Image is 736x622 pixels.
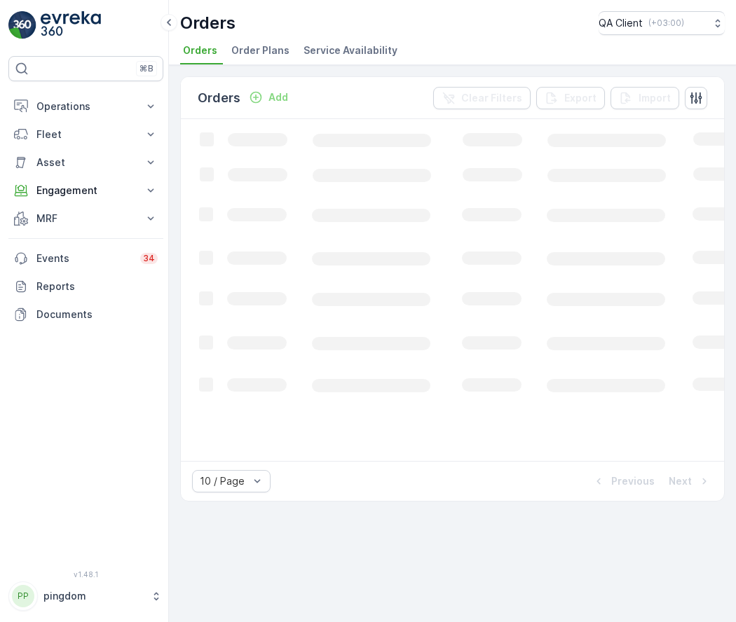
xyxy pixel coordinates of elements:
[536,87,605,109] button: Export
[8,92,163,120] button: Operations
[243,89,294,106] button: Add
[36,99,135,113] p: Operations
[8,244,163,272] a: Events34
[8,177,163,205] button: Engagement
[8,581,163,611] button: PPpingdom
[12,585,34,607] div: PP
[304,43,397,57] span: Service Availability
[8,570,163,579] span: v 1.48.1
[36,212,135,226] p: MRF
[461,91,522,105] p: Clear Filters
[198,88,240,108] p: Orders
[36,251,132,265] p: Events
[8,300,163,329] a: Documents
[433,87,531,109] button: Clear Filters
[36,279,158,293] p: Reports
[43,589,144,603] p: pingdom
[8,11,36,39] img: logo
[667,473,713,490] button: Next
[36,155,135,170] p: Asset
[8,120,163,148] button: Fleet
[180,12,236,34] p: Orders
[231,43,289,57] span: Order Plans
[669,474,692,488] p: Next
[36,184,135,198] p: Engagement
[41,11,101,39] img: logo_light-DOdMpM7g.png
[599,11,725,35] button: QA Client(+03:00)
[183,43,217,57] span: Orders
[36,307,158,322] p: Documents
[639,91,671,105] p: Import
[648,18,684,29] p: ( +03:00 )
[564,91,597,105] p: Export
[590,473,656,490] button: Previous
[611,474,655,488] p: Previous
[36,127,135,141] p: Fleet
[611,87,679,109] button: Import
[8,148,163,177] button: Asset
[139,63,154,74] p: ⌘B
[143,253,155,264] p: 34
[268,90,288,104] p: Add
[599,16,643,30] p: QA Client
[8,272,163,300] a: Reports
[8,205,163,233] button: MRF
